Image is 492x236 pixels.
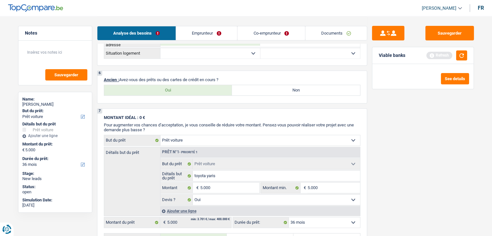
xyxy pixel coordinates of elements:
span: - Priorité 1 [179,150,198,154]
span: [PERSON_NAME] [422,5,456,11]
span: € [301,183,308,193]
div: 7 [97,109,102,113]
div: New leads [22,176,88,181]
div: Simulation Date: [22,198,88,203]
div: Viable banks [379,53,405,58]
div: Détails but du prêt [22,122,88,127]
div: Status: [22,184,88,189]
div: fr [478,5,484,11]
label: Durée du prêt: [22,156,87,161]
label: Non [232,85,360,95]
label: But du prêt [160,159,193,169]
div: Ajouter une ligne [160,206,360,216]
div: Prêt n°1 [160,150,199,154]
div: Refresh [426,52,452,59]
label: Montant min. [261,183,301,193]
a: Emprunteur [176,26,237,40]
span: Pour augmenter vos chances d’acceptation, je vous conseille de réduire votre montant. Pensez-vous... [104,123,354,132]
a: [PERSON_NAME] [417,3,462,14]
span: MONTANT IDÉAL : 0 € [104,115,145,120]
label: Durée du prêt: [233,217,289,228]
label: Devis ? [160,195,193,205]
label: Montant du prêt: [22,142,87,147]
div: Name: [22,97,88,102]
h5: Notes [25,30,85,36]
label: Montant du prêt [104,217,160,228]
div: [DATE] [22,203,88,208]
label: Oui [104,85,232,95]
th: Situation logement [104,48,160,59]
div: [PERSON_NAME] [22,102,88,107]
a: Co-emprunteur [237,26,305,40]
button: Sauvegarder [425,26,474,40]
label: Détails but du prêt [160,171,193,181]
button: See details [441,73,469,84]
a: Documents [305,26,367,40]
div: min: 3.701 € / max: 400.000 € [191,218,230,221]
span: Sauvegarder [54,73,78,77]
label: Montant [160,183,193,193]
button: Sauvegarder [45,69,87,80]
label: But du prêt [104,135,160,145]
img: TopCompare Logo [8,4,63,12]
span: € [160,217,167,228]
div: open [22,189,88,195]
span: Ancien : [104,77,119,82]
div: 6 [97,71,102,76]
span: € [193,183,200,193]
div: Ajouter une ligne [22,134,88,138]
div: Stage: [22,171,88,176]
label: But du prêt: [22,108,87,113]
p: Avez-vous des prêts ou des cartes de crédit en cours ? [104,77,360,82]
label: Détails but du prêt [104,147,160,155]
span: € [22,147,25,153]
a: Analyse des besoins [97,26,176,40]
